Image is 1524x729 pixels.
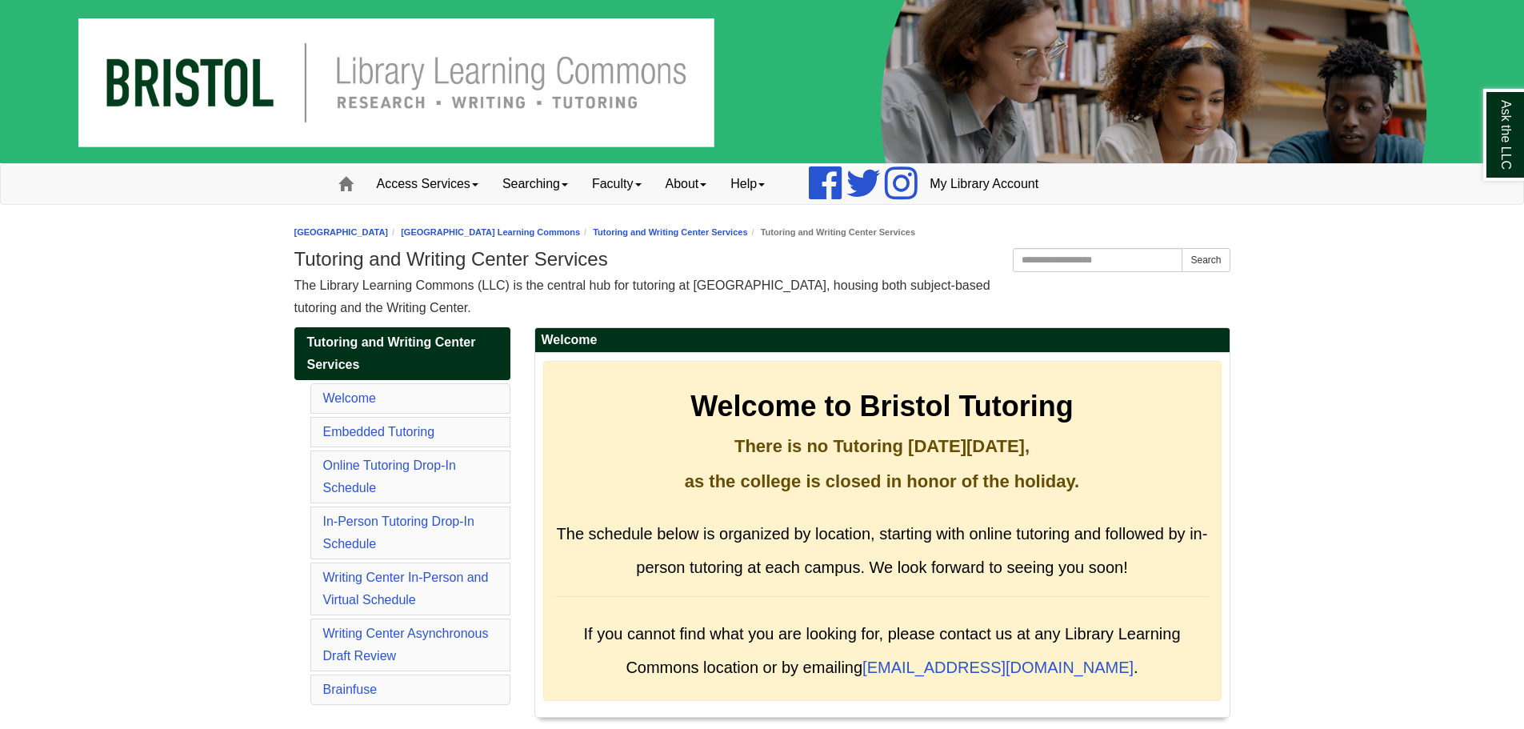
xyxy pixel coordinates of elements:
[294,278,990,314] span: The Library Learning Commons (LLC) is the central hub for tutoring at [GEOGRAPHIC_DATA], housing ...
[593,227,747,237] a: Tutoring and Writing Center Services
[490,164,580,204] a: Searching
[748,225,915,240] li: Tutoring and Writing Center Services
[718,164,777,204] a: Help
[654,164,719,204] a: About
[323,515,474,551] a: In-Person Tutoring Drop-In Schedule
[535,328,1230,353] h2: Welcome
[690,390,1074,423] strong: Welcome to Bristol Tutoring
[583,625,1180,676] span: If you cannot find what you are looking for, please contact us at any Library Learning Commons lo...
[294,248,1230,270] h1: Tutoring and Writing Center Services
[323,571,489,607] a: Writing Center In-Person and Virtual Schedule
[294,227,389,237] a: [GEOGRAPHIC_DATA]
[323,627,489,663] a: Writing Center Asynchronous Draft Review
[323,425,435,439] a: Embedded Tutoring
[294,225,1230,240] nav: breadcrumb
[1182,248,1230,272] button: Search
[401,227,580,237] a: [GEOGRAPHIC_DATA] Learning Commons
[323,391,376,405] a: Welcome
[365,164,490,204] a: Access Services
[323,459,456,495] a: Online Tutoring Drop-In Schedule
[323,683,378,696] a: Brainfuse
[557,525,1208,576] span: The schedule below is organized by location, starting with online tutoring and followed by in-per...
[307,335,476,371] span: Tutoring and Writing Center Services
[685,471,1079,491] strong: as the college is closed in honor of the holiday.
[918,164,1050,204] a: My Library Account
[734,436,1030,456] strong: There is no Tutoring [DATE][DATE],
[580,164,654,204] a: Faculty
[862,659,1134,676] a: [EMAIL_ADDRESS][DOMAIN_NAME]
[294,327,510,380] a: Tutoring and Writing Center Services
